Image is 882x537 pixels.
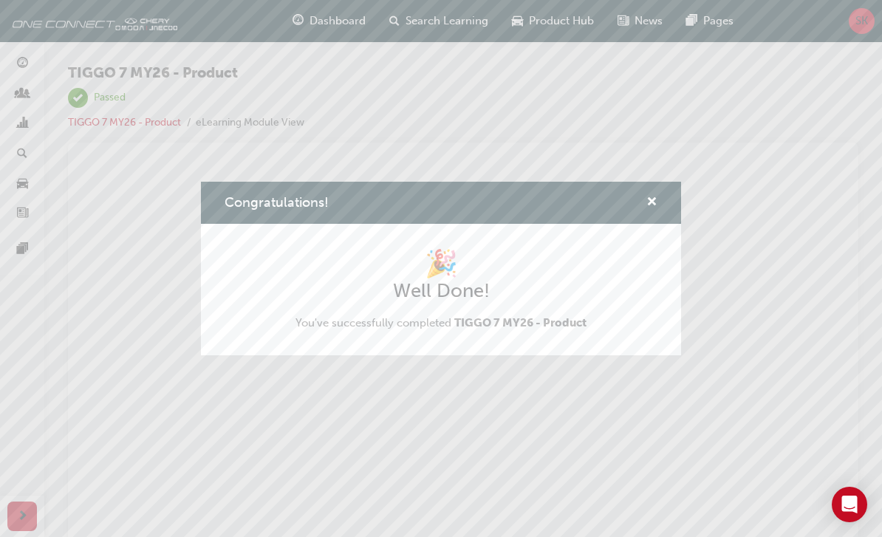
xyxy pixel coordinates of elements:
[646,196,657,210] span: cross-icon
[832,487,867,522] div: Open Intercom Messenger
[646,194,657,212] button: cross-icon
[6,12,761,78] p: The content has ended. You may close this window.
[295,315,587,332] span: You've successfully completed
[295,279,587,303] h2: Well Done!
[295,247,587,280] h1: 🎉
[454,316,587,329] span: TIGGO 7 MY26 - Product
[225,194,329,211] span: Congratulations!
[201,182,681,355] div: Congratulations!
